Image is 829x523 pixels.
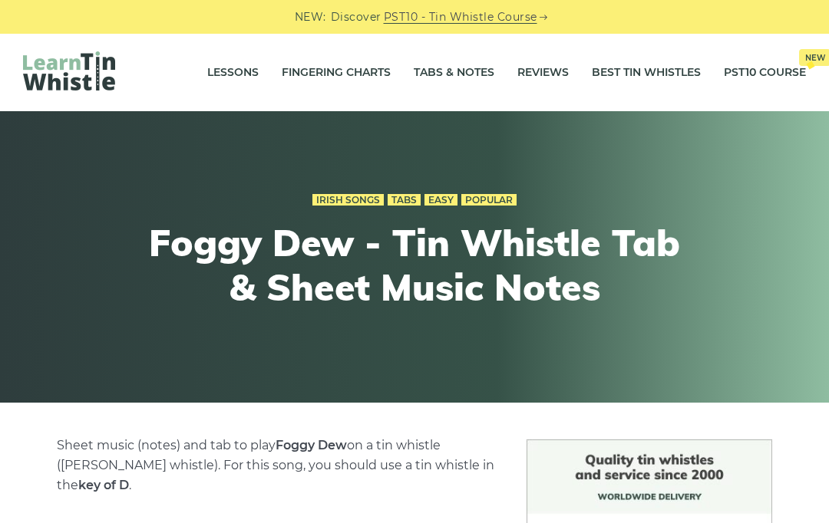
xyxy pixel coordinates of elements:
a: PST10 CourseNew [724,54,806,92]
a: Best Tin Whistles [592,54,701,92]
strong: key of D [78,478,129,492]
a: Tabs & Notes [414,54,494,92]
a: Easy [424,194,457,206]
a: Popular [461,194,517,206]
a: Fingering Charts [282,54,391,92]
h1: Foggy Dew - Tin Whistle Tab & Sheet Music Notes [132,221,697,309]
a: Reviews [517,54,569,92]
a: Irish Songs [312,194,384,206]
a: Lessons [207,54,259,92]
a: Tabs [388,194,421,206]
strong: Foggy Dew [276,438,347,452]
p: Sheet music (notes) and tab to play on a tin whistle ([PERSON_NAME] whistle). For this song, you ... [57,436,504,495]
img: LearnTinWhistle.com [23,51,115,90]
